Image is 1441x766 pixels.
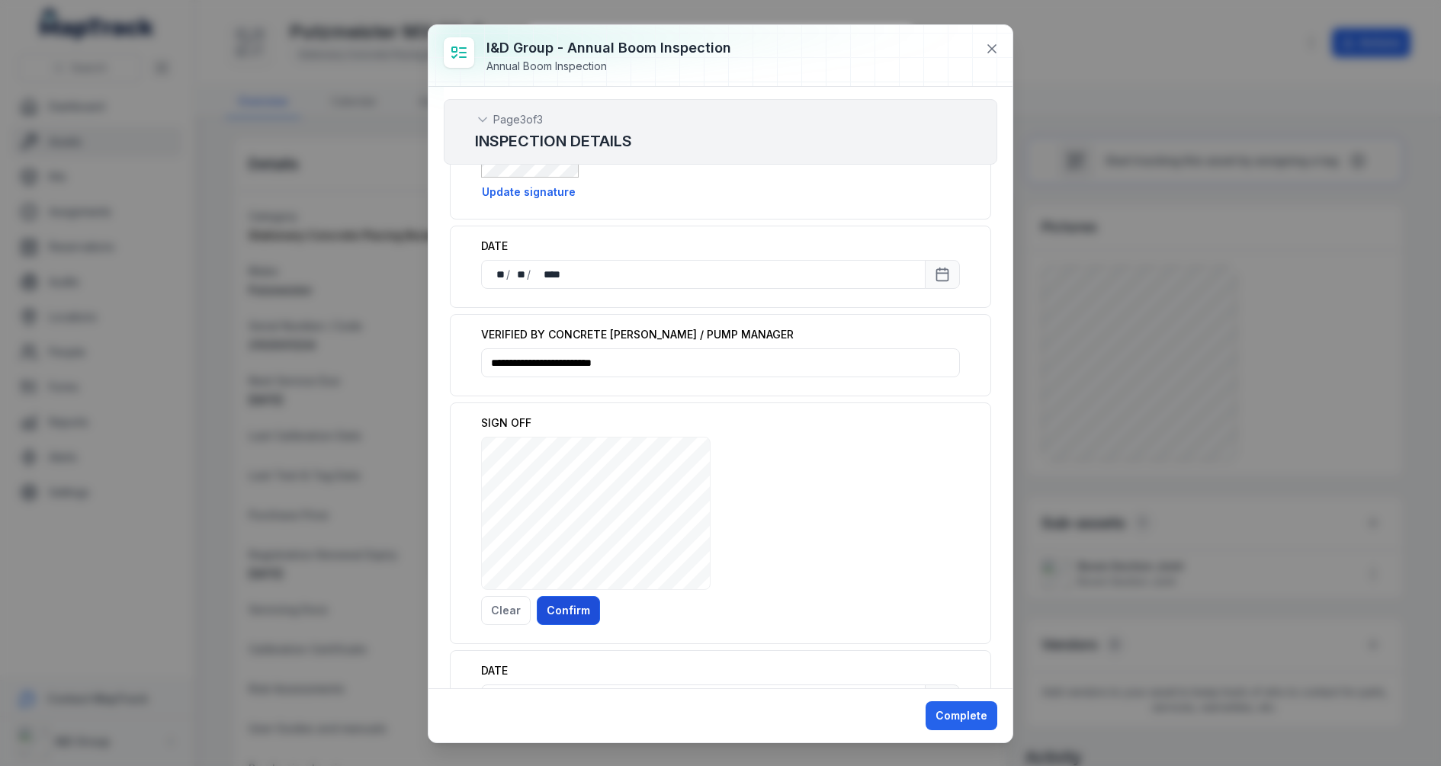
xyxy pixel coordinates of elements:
[475,130,966,152] h2: INSPECTION DETAILS
[925,260,960,289] button: Calendar
[481,239,508,254] label: DATE
[481,415,531,431] label: SIGN OFF
[481,327,794,342] label: VERIFIED BY CONCRETE [PERSON_NAME] / PUMP MANAGER
[486,37,731,59] h3: I&D Group - Annual Boom Inspection
[481,596,531,625] button: Clear
[532,267,561,282] div: year,
[512,267,527,282] div: month,
[527,267,532,282] div: /
[493,112,543,127] span: Page 3 of 3
[481,663,508,678] label: DATE
[491,267,506,282] div: day,
[481,184,576,200] button: Update signature
[537,596,600,625] button: Confirm
[481,348,960,377] input: :r4dd:-form-item-label
[486,59,731,74] div: Annual Boom Inspection
[925,684,960,713] button: Calendar
[926,701,997,730] button: Complete
[506,267,512,282] div: /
